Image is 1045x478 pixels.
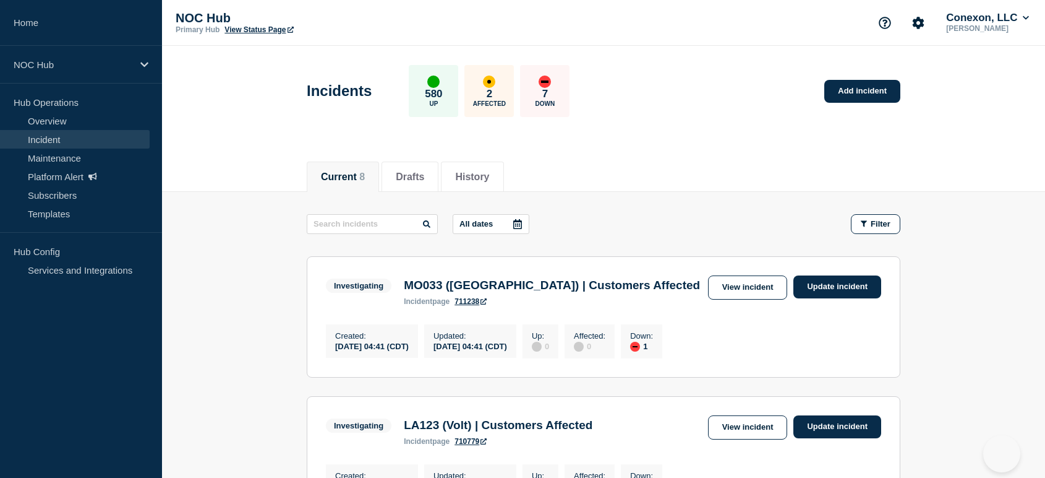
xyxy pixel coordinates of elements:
a: Update incident [793,415,881,438]
a: View Status Page [224,25,293,34]
button: History [455,172,489,183]
span: incident [404,297,432,306]
div: [DATE] 04:41 (CDT) [335,341,409,351]
div: down [630,342,640,352]
p: NOC Hub [176,11,423,25]
a: View incident [708,276,788,300]
div: 0 [574,341,605,352]
iframe: Help Scout Beacon - Open [983,435,1020,472]
h1: Incidents [307,82,372,100]
p: page [404,437,450,446]
p: page [404,297,450,306]
input: Search incidents [307,214,438,234]
p: NOC Hub [14,59,132,70]
button: All dates [453,214,529,234]
div: affected [483,76,495,88]
p: 2 [487,88,492,100]
h3: MO033 ([GEOGRAPHIC_DATA]) | Customers Affected [404,279,700,292]
div: down [539,76,551,88]
a: Update incident [793,276,881,298]
button: Drafts [396,172,424,183]
span: Filter [871,219,890,228]
a: Add incident [824,80,900,103]
p: 7 [542,88,548,100]
button: Support [872,10,898,36]
p: Up [429,100,438,107]
p: Affected [473,100,506,107]
button: Filter [851,214,900,234]
p: 580 [425,88,442,100]
button: Account settings [905,10,931,36]
p: Primary Hub [176,25,220,34]
span: incident [404,437,432,446]
button: Conexon, LLC [944,12,1031,24]
button: Current 8 [321,172,365,183]
a: 711238 [454,297,487,306]
p: Updated : [433,331,507,341]
a: View incident [708,415,788,440]
span: 8 [359,172,365,182]
h3: LA123 (Volt) | Customers Affected [404,419,592,432]
div: up [427,76,440,88]
a: 710779 [454,437,487,446]
div: 0 [532,341,549,352]
div: disabled [532,342,542,352]
p: Down [535,100,555,107]
p: All dates [459,219,493,228]
p: Affected : [574,331,605,341]
span: Investigating [326,279,391,293]
p: Created : [335,331,409,341]
div: 1 [630,341,653,352]
p: [PERSON_NAME] [944,24,1031,33]
div: disabled [574,342,584,352]
p: Down : [630,331,653,341]
div: [DATE] 04:41 (CDT) [433,341,507,351]
span: Investigating [326,419,391,433]
p: Up : [532,331,549,341]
